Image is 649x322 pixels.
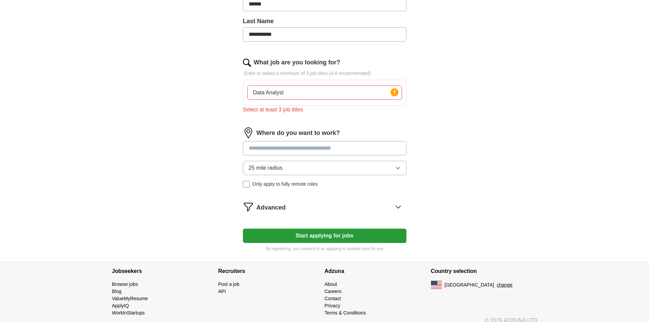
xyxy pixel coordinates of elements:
a: API [218,289,226,294]
input: Type a job title and press enter [247,86,402,100]
div: Select at least 3 job titles [243,106,406,114]
a: WorkInStartups [112,310,145,316]
button: change [497,281,512,289]
label: Where do you want to work? [257,128,340,138]
span: Advanced [257,203,286,212]
img: filter [243,201,254,212]
a: Careers [325,289,342,294]
button: 25 mile radius [243,161,406,175]
a: Contact [325,296,341,301]
a: Blog [112,289,122,294]
a: Privacy [325,303,340,308]
img: US flag [431,281,442,289]
a: Terms & Conditions [325,310,366,316]
label: Last Name [243,17,406,26]
a: Post a job [218,281,239,287]
span: [GEOGRAPHIC_DATA] [445,281,494,289]
img: location.png [243,127,254,138]
a: Browse jobs [112,281,138,287]
label: What job are you looking for? [254,58,340,67]
p: Enter or select a minimum of 3 job titles (4-8 recommended) [243,70,406,77]
a: ApplyIQ [112,303,129,308]
input: Only apply to fully remote roles [243,181,250,188]
span: 25 mile radius [249,164,283,172]
h4: Country selection [431,262,537,281]
p: By registering, you consent to us applying to suitable jobs for you [243,246,406,252]
a: About [325,281,337,287]
span: Only apply to fully remote roles [252,181,318,188]
img: search.png [243,59,251,67]
button: Start applying for jobs [243,229,406,243]
a: ValueMyResume [112,296,148,301]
